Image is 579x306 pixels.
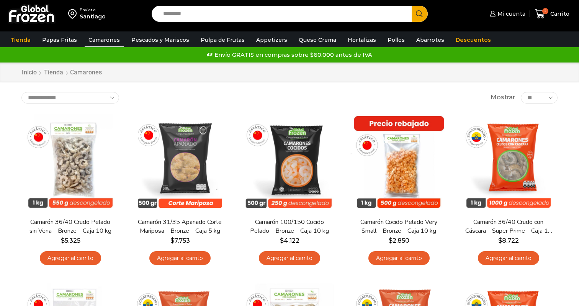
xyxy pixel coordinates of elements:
[355,218,443,235] a: Camarón Cocido Pelado Very Small – Bronze – Caja 10 kg
[80,7,106,13] div: Enviar a
[80,13,106,20] div: Santiago
[368,251,430,265] a: Agregar al carrito: “Camarón Cocido Pelado Very Small - Bronze - Caja 10 kg”
[533,5,571,23] a: 2 Carrito
[498,237,502,244] span: $
[498,237,519,244] bdi: 8.722
[170,237,174,244] span: $
[170,237,190,244] bdi: 7.753
[38,33,81,47] a: Papas Fritas
[61,237,65,244] span: $
[542,8,548,14] span: 2
[85,33,124,47] a: Camarones
[128,33,193,47] a: Pescados y Mariscos
[70,69,102,76] h1: Camarones
[21,68,102,77] nav: Breadcrumb
[252,33,291,47] a: Appetizers
[280,237,299,244] bdi: 4.122
[7,33,34,47] a: Tienda
[488,6,525,21] a: Mi cuenta
[412,6,428,22] button: Search button
[44,68,64,77] a: Tienda
[384,33,409,47] a: Pollos
[389,237,409,244] bdi: 2.850
[136,218,224,235] a: Camarón 31/35 Apanado Corte Mariposa – Bronze – Caja 5 kg
[40,251,101,265] a: Agregar al carrito: “Camarón 36/40 Crudo Pelado sin Vena - Bronze - Caja 10 kg”
[548,10,569,18] span: Carrito
[197,33,249,47] a: Pulpa de Frutas
[478,251,539,265] a: Agregar al carrito: “Camarón 36/40 Crudo con Cáscara - Super Prime - Caja 10 kg”
[149,251,211,265] a: Agregar al carrito: “Camarón 31/35 Apanado Corte Mariposa - Bronze - Caja 5 kg”
[21,92,119,104] select: Pedido de la tienda
[21,68,37,77] a: Inicio
[389,237,393,244] span: $
[26,218,114,235] a: Camarón 36/40 Crudo Pelado sin Vena – Bronze – Caja 10 kg
[452,33,495,47] a: Descuentos
[496,10,525,18] span: Mi cuenta
[465,218,553,235] a: Camarón 36/40 Crudo con Cáscara – Super Prime – Caja 10 kg
[259,251,320,265] a: Agregar al carrito: “Camarón 100/150 Cocido Pelado - Bronze - Caja 10 kg”
[295,33,340,47] a: Queso Crema
[491,93,515,102] span: Mostrar
[245,218,334,235] a: Camarón 100/150 Cocido Pelado – Bronze – Caja 10 kg
[61,237,80,244] bdi: 5.325
[344,33,380,47] a: Hortalizas
[412,33,448,47] a: Abarrotes
[280,237,284,244] span: $
[68,7,80,20] img: address-field-icon.svg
